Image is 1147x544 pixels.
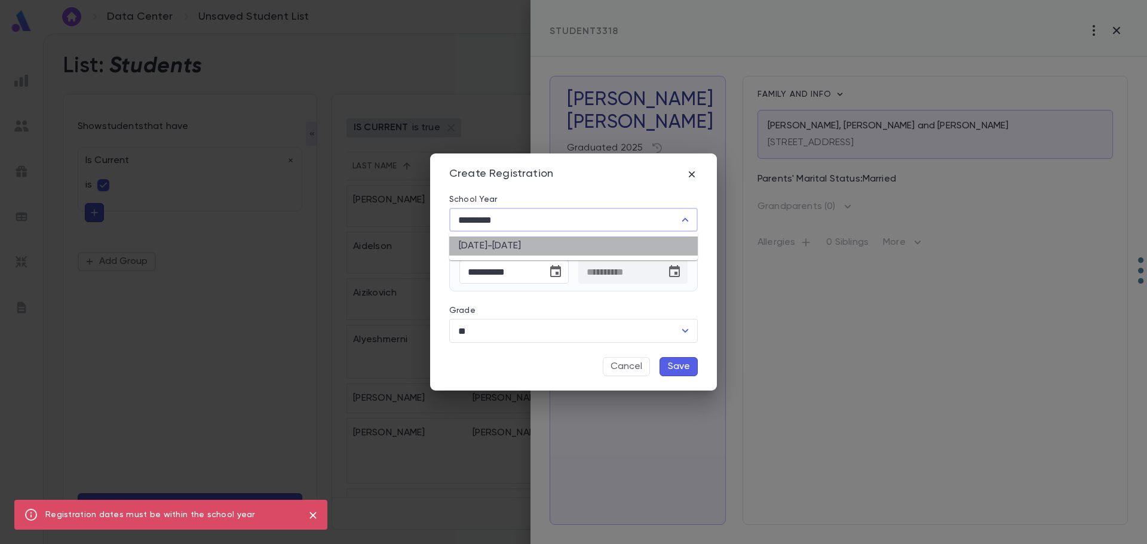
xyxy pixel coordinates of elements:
button: Save [660,357,698,376]
button: Close [677,211,694,228]
button: close [303,506,323,525]
label: Grade [449,306,476,315]
li: [DATE]-[DATE] [449,236,698,256]
button: Cancel [603,357,650,376]
div: Registration dates must be within the school year [45,503,255,526]
label: School Year [449,195,498,204]
button: Choose date, selected date is Aug 22, 2025 [544,260,568,284]
button: Open [677,322,694,339]
div: Create Registration [449,168,553,181]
